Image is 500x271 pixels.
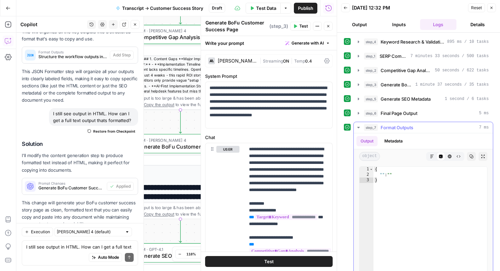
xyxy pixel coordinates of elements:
span: Streaming [263,58,283,64]
span: 50 seconds / 622 tasks [435,67,489,73]
span: 1 second / 6 tasks [445,96,489,102]
span: 895 ms / 10 tasks [447,39,489,45]
div: This output is too large & has been abbreviated for review. to view the full content. [129,95,239,108]
span: SERP Competitive Analysis [380,53,408,60]
span: Generate BoFu Customer Success Page [137,142,221,151]
button: Inputs [381,19,417,30]
span: | [260,57,263,64]
span: Temp [294,58,305,64]
div: 1 [360,167,373,172]
span: Generate with AI [291,40,324,46]
button: Test [290,22,311,31]
span: Copy the output [144,211,174,216]
span: Prompt Changes [38,182,104,185]
input: Claude Sonnet 4 (default) [57,228,122,235]
button: 50 seconds / 622 tasks [354,65,493,76]
button: Generate with AI [283,39,333,48]
span: LLM · [PERSON_NAME] 4 [137,28,221,34]
span: Applied [116,183,131,189]
span: Test Data [256,5,276,12]
div: Output [129,157,220,163]
button: Output [341,19,378,30]
span: 5 ms [479,110,489,116]
button: Details [459,19,496,30]
button: 7 ms [354,122,493,133]
g: Edge from step_1 to step_2 [179,1,182,24]
span: object [359,152,380,161]
button: 1 minute 37 seconds / 35 tasks [354,79,493,90]
span: 1 minute 37 seconds / 35 tasks [415,82,489,88]
button: 7 minutes 33 seconds / 500 tasks [354,51,493,62]
p: I'll modify the content generation step to produce formatted text instead of HTML, making it perf... [22,152,138,173]
span: Publish [298,5,313,12]
button: Execution [22,227,53,236]
button: Test Data [246,3,280,14]
span: Competitive Gap Analysis [381,67,432,74]
span: step_4 [364,38,378,45]
div: This output is too large & has been abbreviated for review. to view the full content. [129,204,239,217]
span: Generate BoFu Customer Success Page (step_3) [38,185,104,191]
span: Format Outputs [38,50,107,54]
button: Restore from Checkpoint [85,127,138,135]
button: Applied [107,182,134,191]
span: Execution [31,229,50,235]
span: Toggle code folding, rows 1 through 3 [369,167,373,172]
textarea: Generate BoFu Customer Success Page [205,19,268,33]
span: Draft [212,5,222,11]
span: Final Page Output [381,110,417,117]
span: step_2 [364,67,378,74]
span: Restore from Checkpoint [93,129,135,134]
g: Edge from step_3 to step_5 [179,219,182,242]
button: Auto Mode [89,253,122,262]
button: Transcript -> Customer Success Story [112,3,207,14]
div: I still see output in HTML. How can I get a full text output thats formatted? [49,108,138,126]
span: Generate SEO Metadata [381,96,431,102]
button: 895 ms / 10 tasks [354,36,493,47]
label: Chat [205,134,333,141]
div: 3 [360,177,373,183]
p: This JSON Formatter step will organize all your outputs into clearly labeled fields, making it ea... [22,68,138,104]
g: Edge from step_2 to step_3 [179,110,182,133]
div: 2 [360,172,373,177]
span: Keyword Research & Validation [381,38,445,45]
span: Competitive Gap Analysis [137,33,221,41]
label: System Prompt [205,73,333,80]
div: LLM · [PERSON_NAME] 4Competitive Gap AnalysisStep 2Output<analysis> ### 1. Content Gaps **Major I... [118,25,243,110]
span: step_6 [364,110,378,117]
span: ON [283,58,289,64]
button: Reset [468,3,485,12]
span: 7 ms [479,124,489,131]
div: Output [129,48,220,54]
div: [PERSON_NAME] 4 [218,58,257,63]
span: Test [264,258,274,265]
button: 5 ms [354,108,493,119]
span: Test [299,23,308,29]
span: Reset [471,5,482,11]
span: LLM · GPT-4.1 [137,246,221,253]
button: user [216,146,239,153]
span: LLM · [PERSON_NAME] 4 [137,137,221,143]
button: Output [356,136,378,146]
span: Format Outputs [381,124,413,131]
span: step_7 [364,124,378,131]
h2: Solution [22,141,138,147]
span: 118% [186,251,196,257]
div: Write your prompt [201,36,337,50]
span: 7 minutes 33 seconds / 500 tasks [411,53,489,59]
span: Copy the output [144,102,174,107]
button: Add Step [110,51,134,60]
span: Generate BoFu Customer Success Page [381,81,413,88]
span: step_3 [364,81,378,88]
span: Structure the workflow outputs into organized fields for easy access and copying [38,54,107,60]
button: Metadata [380,136,407,146]
span: step_5 [364,96,378,102]
span: step_1 [364,53,377,60]
button: 1 second / 6 tasks [354,94,493,104]
div: Copilot [20,21,85,28]
span: | [289,57,294,64]
span: ( step_3 ) [269,23,288,30]
span: Transcript -> Customer Success Story [122,5,203,12]
p: This change will generate your BoFu customer success story page as clean, formatted text that you... [22,199,138,228]
span: Auto Mode [98,254,119,260]
button: Publish [294,3,317,14]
